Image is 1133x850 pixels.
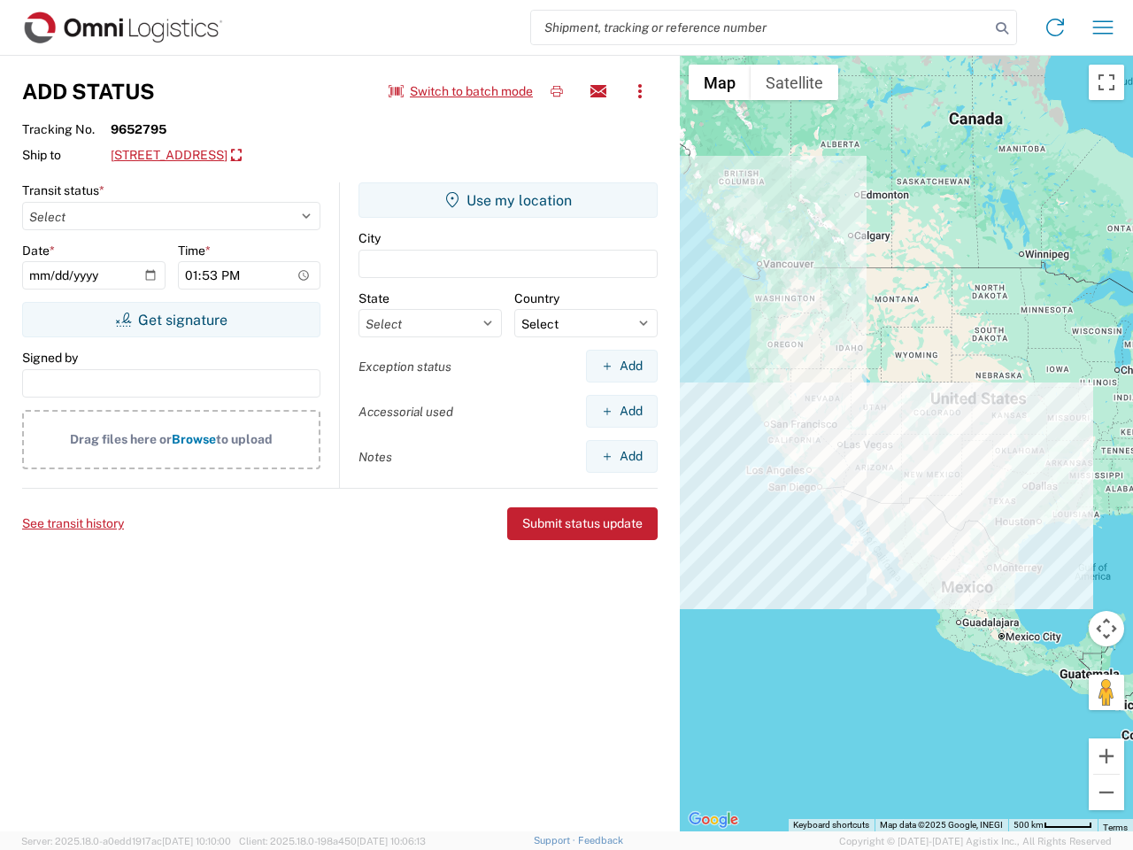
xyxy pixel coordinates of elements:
span: Drag files here or [70,432,172,446]
a: Feedback [578,835,623,846]
button: Toggle fullscreen view [1089,65,1124,100]
button: Drag Pegman onto the map to open Street View [1089,675,1124,710]
label: Exception status [358,359,451,375]
span: Map data ©2025 Google, INEGI [880,820,1003,830]
input: Shipment, tracking or reference number [531,11,990,44]
button: Use my location [358,182,658,218]
label: City [358,230,381,246]
button: Keyboard shortcuts [793,819,869,831]
a: Support [534,835,578,846]
span: Tracking No. [22,121,111,137]
label: Accessorial used [358,404,453,420]
label: State [358,290,389,306]
button: Add [586,395,658,428]
a: [STREET_ADDRESS] [111,141,242,171]
label: Transit status [22,182,104,198]
span: Server: 2025.18.0-a0edd1917ac [21,836,231,846]
span: to upload [216,432,273,446]
span: 500 km [1014,820,1044,830]
button: Add [586,350,658,382]
span: Client: 2025.18.0-198a450 [239,836,426,846]
button: Get signature [22,302,320,337]
h3: Add Status [22,79,155,104]
span: Ship to [22,147,111,163]
button: Show satellite imagery [751,65,838,100]
label: Date [22,243,55,259]
button: Show street map [689,65,751,100]
img: Google [684,808,743,831]
label: Time [178,243,211,259]
label: Signed by [22,350,78,366]
button: Add [586,440,658,473]
button: Submit status update [507,507,658,540]
span: Browse [172,432,216,446]
a: Terms [1103,823,1128,832]
span: Copyright © [DATE]-[DATE] Agistix Inc., All Rights Reserved [839,833,1112,849]
button: Zoom out [1089,775,1124,810]
span: [DATE] 10:06:13 [357,836,426,846]
button: Map camera controls [1089,611,1124,646]
span: [DATE] 10:10:00 [162,836,231,846]
button: Map Scale: 500 km per 51 pixels [1008,819,1098,831]
strong: 9652795 [111,121,166,137]
label: Notes [358,449,392,465]
button: Zoom in [1089,738,1124,774]
a: Open this area in Google Maps (opens a new window) [684,808,743,831]
label: Country [514,290,559,306]
button: See transit history [22,509,124,538]
button: Switch to batch mode [389,77,533,106]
